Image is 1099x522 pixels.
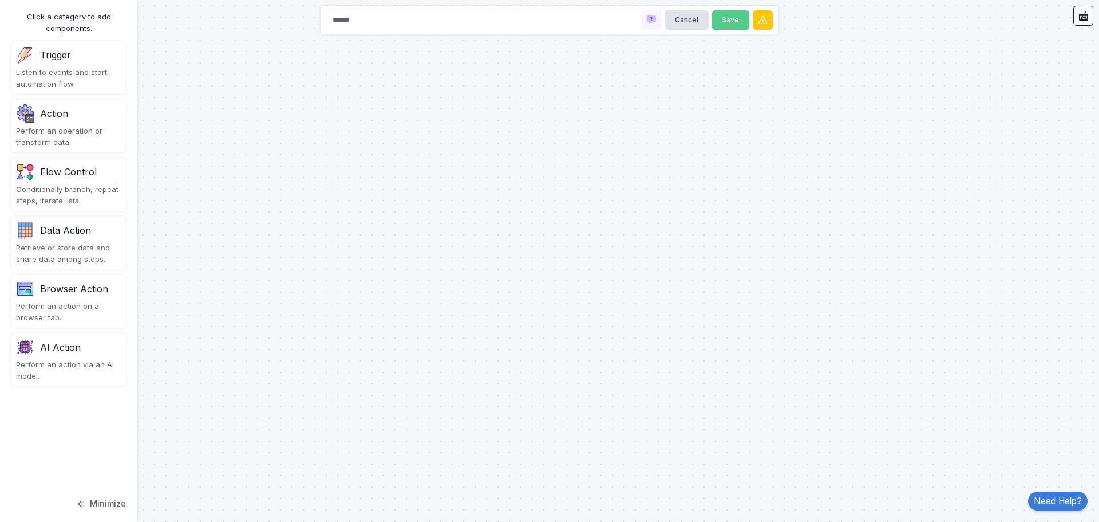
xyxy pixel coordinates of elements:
[16,67,121,89] div: Listen to events and start automation flow.
[16,280,34,298] img: category-v1.png
[16,46,34,64] img: trigger.png
[16,359,121,382] div: Perform an action via an AI model.
[16,338,34,356] img: category-v2.png
[40,223,91,237] div: Data Action
[665,10,709,30] button: Cancel
[712,10,749,30] button: Save
[753,10,773,30] button: Warnings
[40,165,97,179] div: Flow Control
[1028,492,1088,511] a: Need Help?
[16,104,34,123] img: settings.png
[16,221,34,240] img: category.png
[40,282,108,296] div: Browser Action
[16,184,121,206] div: Conditionally branch, repeat steps, iterate lists.
[76,491,126,516] button: Minimize
[16,163,34,181] img: flow-v1.png
[16,242,121,265] div: Retrieve or store data and share data among steps.
[16,301,121,323] div: Perform an action on a browser tab.
[40,340,81,354] div: AI Action
[40,107,68,120] div: Action
[16,125,121,148] div: Perform an operation or transform data.
[40,48,71,62] div: Trigger
[11,11,126,34] div: Click a category to add components.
